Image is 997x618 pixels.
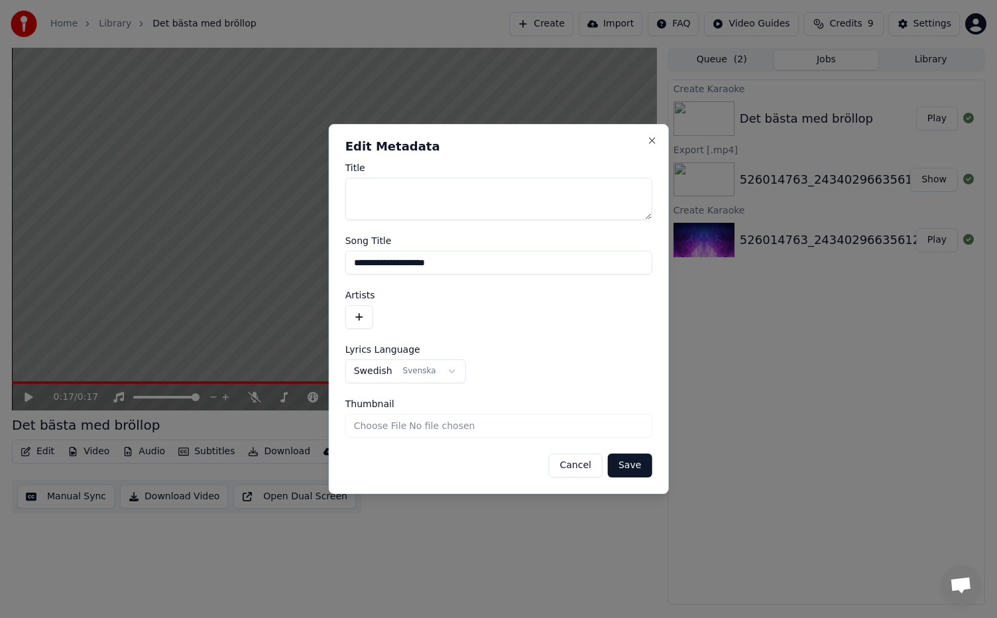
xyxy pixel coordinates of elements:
[608,454,652,477] button: Save
[345,399,394,408] span: Thumbnail
[345,163,652,172] label: Title
[345,290,652,300] label: Artists
[548,454,602,477] button: Cancel
[345,345,420,354] span: Lyrics Language
[345,236,652,245] label: Song Title
[345,141,652,153] h2: Edit Metadata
